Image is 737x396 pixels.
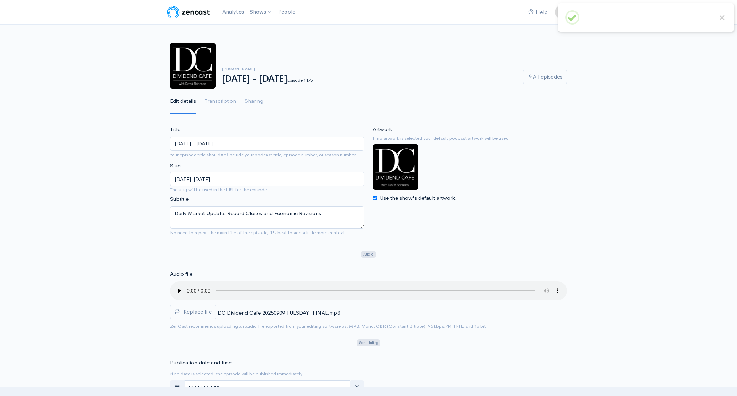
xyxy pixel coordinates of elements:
span: DC Dividend Cafe 20250909 TUESDAY_FINAL.mp3 [218,309,340,316]
input: title-of-episode [170,172,364,186]
h1: [DATE] - [DATE] [222,74,514,84]
a: People [275,4,298,20]
a: Edit details [170,89,196,114]
img: ZenCast Logo [166,5,211,19]
textarea: Daily Market Update: Record Closes and Economic Revisions [170,206,364,229]
small: Your episode title should include your podcast title, episode number, or season number. [170,152,357,158]
a: Help [525,5,551,20]
strong: not [221,152,229,158]
img: ... [555,5,569,19]
a: Analytics [219,4,247,20]
input: What is the episode's title? [170,137,364,151]
label: Use the show's default artwork. [380,194,457,202]
label: Subtitle [170,195,189,203]
small: If no artwork is selected your default podcast artwork will be used [373,135,567,142]
span: Scheduling [357,339,380,346]
h6: [PERSON_NAME] [222,67,514,71]
a: Sharing [245,89,263,114]
label: Slug [170,162,181,170]
small: No need to repeat the main title of the episode, it's best to add a little more context. [170,230,346,236]
label: Title [170,125,180,134]
small: If no date is selected, the episode will be published immediately. [170,371,303,377]
label: Artwork [373,125,392,134]
button: toggle [170,380,185,395]
button: Close this dialog [717,13,727,22]
small: ZenCast recommends uploading an audio file exported from your editing software as: MP3, Mono, CBR... [170,323,486,329]
span: Replace file [184,308,212,315]
small: The slug will be used in the URL for the episode. [170,186,364,193]
a: All episodes [523,70,567,84]
small: Episode 1175 [287,77,313,83]
label: Audio file [170,270,192,278]
label: Publication date and time [170,359,232,367]
span: Audio [361,251,376,258]
a: Transcription [205,89,236,114]
a: Shows [247,4,275,20]
button: clear [350,380,364,395]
